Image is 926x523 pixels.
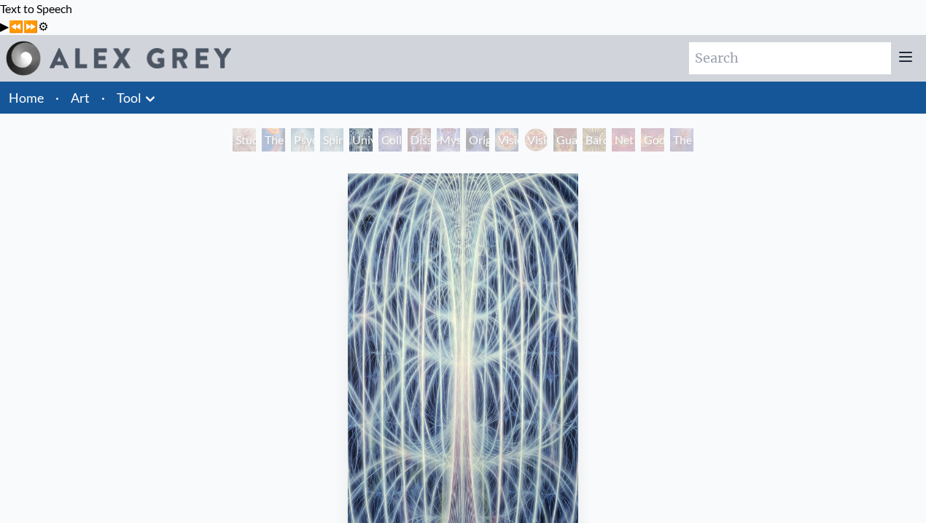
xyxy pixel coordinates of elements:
div: Psychic Energy System [291,128,314,152]
div: Study for the Great Turn [233,128,256,152]
div: Collective Vision [378,128,402,152]
div: The Great Turn [670,128,693,152]
div: The Torch [262,128,285,152]
input: Search [689,42,891,74]
div: Spiritual Energy System [320,128,343,152]
a: Art [71,87,90,108]
div: Vision Crystal Tondo [524,128,548,152]
a: Home [9,90,44,106]
button: Forward [23,17,38,35]
div: Godself [641,128,664,152]
div: Universal Mind Lattice [349,128,373,152]
div: Vision Crystal [495,128,518,152]
div: Guardian of Infinite Vision [553,128,577,152]
div: Net of Being [612,128,635,152]
li: · [50,82,65,114]
div: Original Face [466,128,489,152]
div: Mystic Eye [437,128,460,152]
a: Tool [117,87,141,108]
div: Bardo Being [583,128,606,152]
button: Previous [9,17,23,35]
li: · [96,82,111,114]
div: Dissectional Art for Tool's Lateralus CD [408,128,431,152]
button: Settings [38,17,48,35]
